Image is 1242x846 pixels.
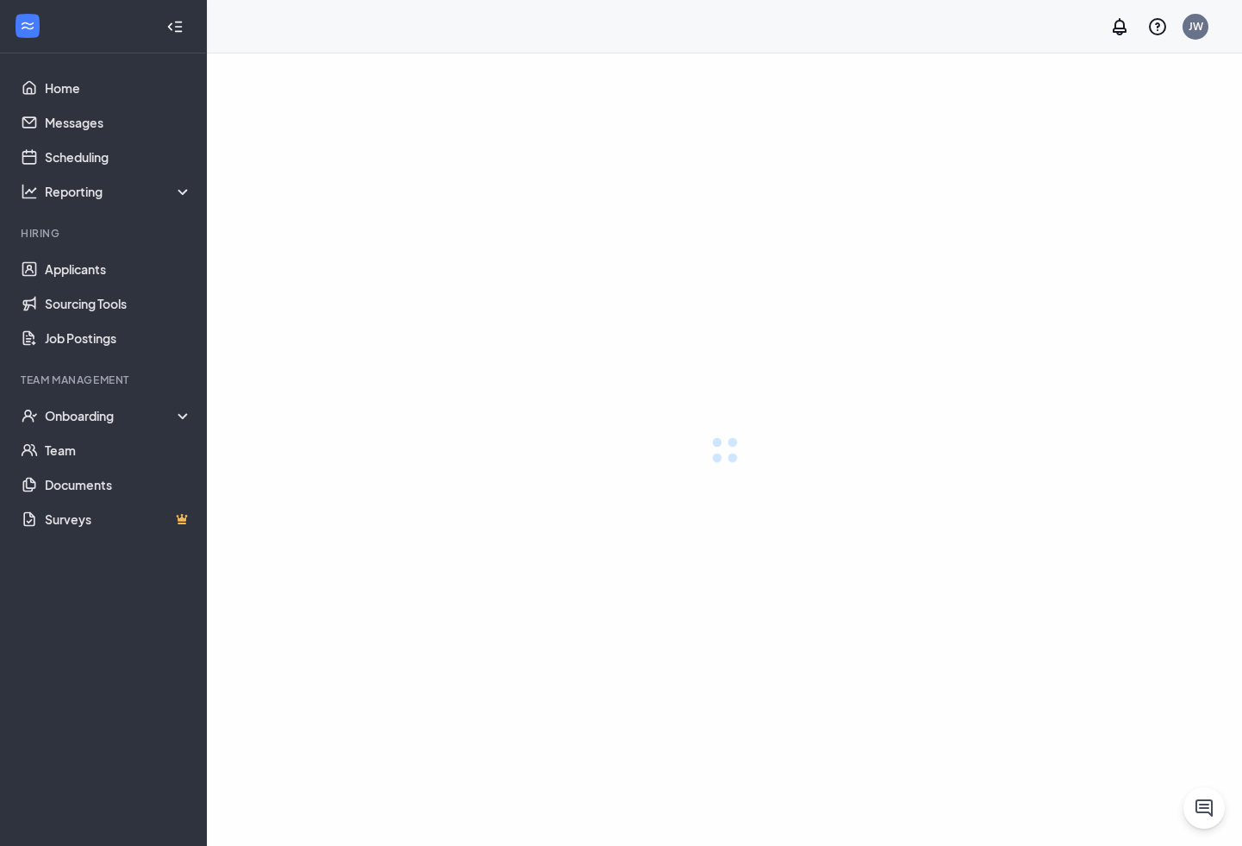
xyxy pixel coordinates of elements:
div: Hiring [21,226,189,241]
svg: Collapse [166,18,184,35]
svg: Notifications [1109,16,1130,37]
div: Onboarding [45,407,193,424]
a: Messages [45,105,192,140]
a: Sourcing Tools [45,286,192,321]
div: Reporting [45,183,193,200]
a: SurveysCrown [45,502,192,536]
div: JW [1189,19,1203,34]
svg: QuestionInfo [1147,16,1168,37]
a: Job Postings [45,321,192,355]
svg: Analysis [21,183,38,200]
a: Documents [45,467,192,502]
a: Team [45,433,192,467]
a: Home [45,71,192,105]
a: Applicants [45,252,192,286]
svg: WorkstreamLogo [19,17,36,34]
a: Scheduling [45,140,192,174]
svg: ChatActive [1194,798,1214,818]
button: ChatActive [1183,787,1225,829]
div: Team Management [21,373,189,387]
svg: UserCheck [21,407,38,424]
